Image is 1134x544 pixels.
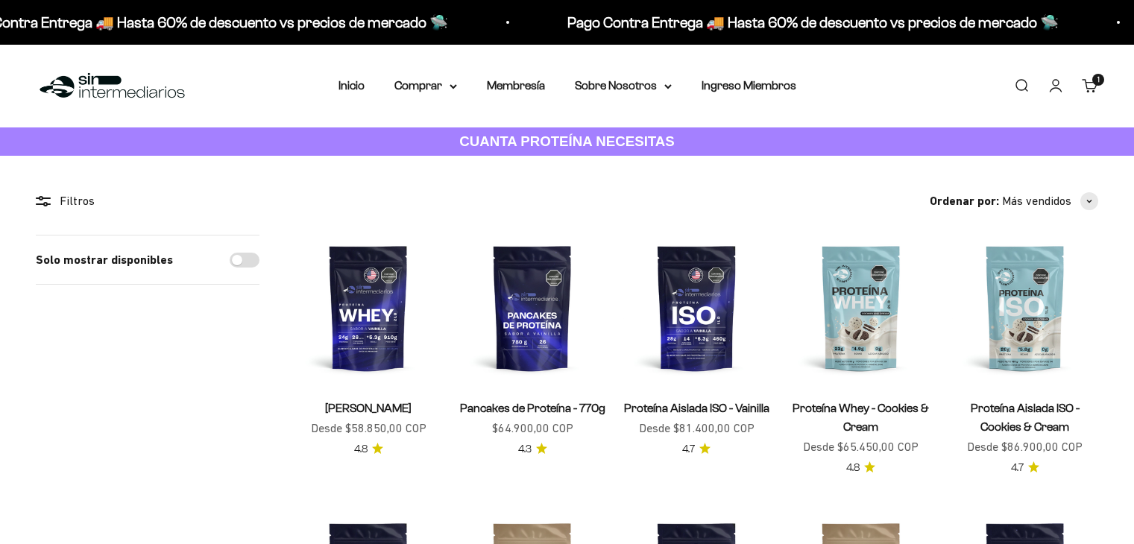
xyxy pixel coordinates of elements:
sale-price: Desde $58.850,00 COP [311,419,426,438]
span: Más vendidos [1002,192,1071,211]
sale-price: $64.900,00 COP [492,419,573,438]
a: 4.74.7 de 5.0 estrellas [682,441,711,458]
p: Pago Contra Entrega 🚚 Hasta 60% de descuento vs precios de mercado 🛸 [565,10,1056,34]
strong: CUANTA PROTEÍNA NECESITAS [459,133,675,149]
button: Más vendidos [1002,192,1098,211]
sale-price: Desde $86.900,00 COP [967,437,1083,457]
div: Filtros [36,192,259,211]
span: 4.7 [1011,460,1024,476]
a: Proteína Aislada ISO - Vainilla [624,402,769,414]
a: 4.74.7 de 5.0 estrellas [1011,460,1039,476]
summary: Comprar [394,76,457,95]
span: 4.7 [682,441,695,458]
a: Proteína Aislada ISO - Cookies & Cream [971,402,1080,433]
span: Ordenar por: [930,192,999,211]
span: 4.8 [354,441,368,458]
a: Ingreso Miembros [702,79,796,92]
span: 1 [1097,76,1100,83]
a: 4.84.8 de 5.0 estrellas [354,441,383,458]
span: 4.8 [846,460,860,476]
span: 4.3 [518,441,532,458]
a: Pancakes de Proteína - 770g [460,402,605,414]
sale-price: Desde $65.450,00 COP [803,437,919,457]
label: Solo mostrar disponibles [36,250,173,270]
a: 4.34.3 de 5.0 estrellas [518,441,547,458]
a: [PERSON_NAME] [325,402,412,414]
a: Membresía [487,79,545,92]
a: Proteína Whey - Cookies & Cream [793,402,929,433]
a: 4.84.8 de 5.0 estrellas [846,460,875,476]
a: Inicio [338,79,365,92]
sale-price: Desde $81.400,00 COP [639,419,755,438]
summary: Sobre Nosotros [575,76,672,95]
